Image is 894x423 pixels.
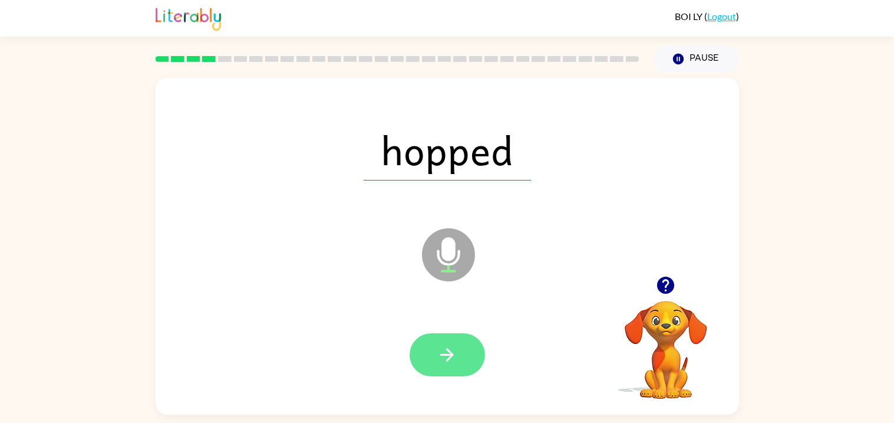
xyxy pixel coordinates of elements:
[675,11,739,22] div: ( )
[707,11,736,22] a: Logout
[607,283,725,401] video: Your browser must support playing .mp4 files to use Literably. Please try using another browser.
[156,5,221,31] img: Literably
[675,11,704,22] span: BOI LY
[364,119,531,181] span: hopped
[654,45,739,73] button: Pause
